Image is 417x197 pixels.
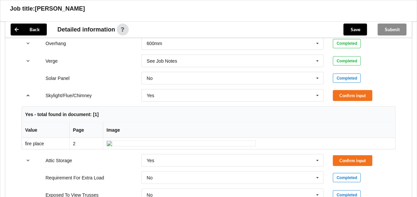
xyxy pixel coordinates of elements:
[333,73,361,83] div: Completed
[333,155,372,166] button: Confirm input
[10,5,35,13] h3: Job title:
[69,122,103,138] th: Page
[45,41,66,46] label: Overhang
[22,55,35,67] button: reference-toggle
[45,93,92,98] label: Skylight/Flue/Chimney
[147,175,153,180] div: No
[333,56,361,65] div: Completed
[45,158,72,163] label: Attic Storage
[333,39,361,48] div: Completed
[147,58,177,63] div: See Job Notes
[147,192,153,197] div: No
[22,122,69,138] th: Value
[57,27,115,33] span: Detailed information
[35,5,85,13] h3: [PERSON_NAME]
[147,93,154,98] div: Yes
[69,138,103,149] td: 2
[147,158,154,163] div: Yes
[45,75,69,81] label: Solar Panel
[147,41,162,46] div: 600mm
[11,24,47,35] button: Back
[343,24,367,35] button: Save
[22,37,35,49] button: reference-toggle
[106,140,256,146] img: ai_input-page2-SkyLight-0-0.jpeg
[45,58,58,63] label: Verge
[22,154,35,166] button: reference-toggle
[45,175,104,180] label: Requirement For Extra Load
[147,76,153,80] div: No
[333,90,372,101] button: Confirm input
[22,138,69,149] td: fire place
[333,173,361,182] div: Completed
[22,106,395,122] th: Yes - total found in document: [1]
[103,122,395,138] th: Image
[22,89,35,101] button: reference-toggle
